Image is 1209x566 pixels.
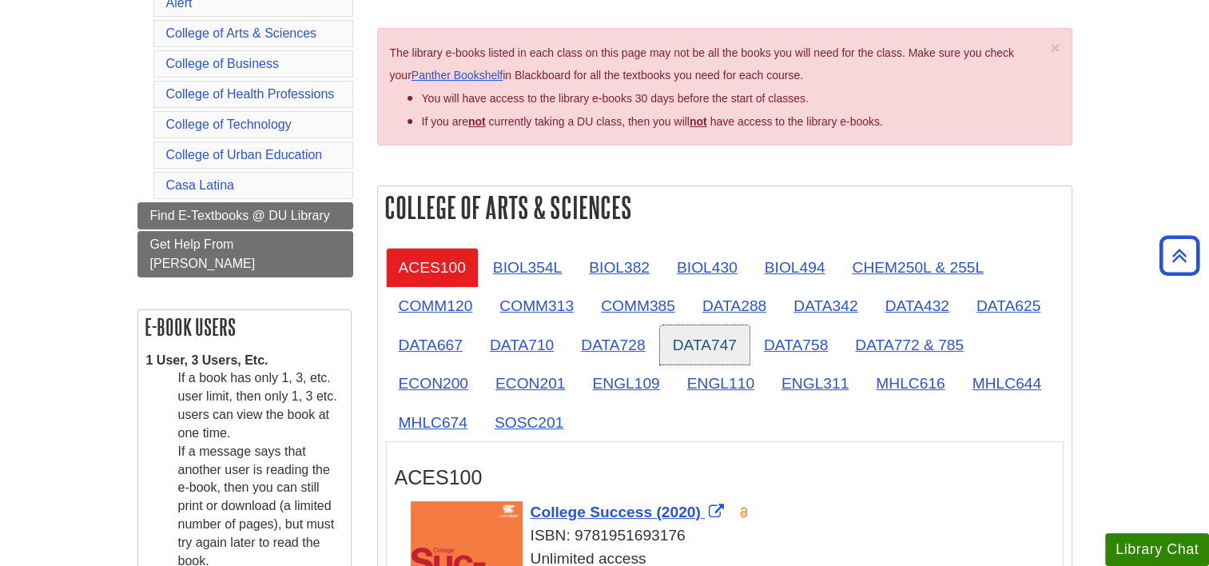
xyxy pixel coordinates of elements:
a: College of Business [166,57,279,70]
a: BIOL382 [576,248,662,287]
a: DATA728 [568,325,658,365]
a: College of Health Professions [166,87,335,101]
div: ISBN: 9781951693176 [411,524,1055,548]
a: College of Technology [166,118,292,131]
a: BIOL494 [752,248,838,287]
span: You will have access to the library e-books 30 days before the start of classes. [422,92,809,105]
span: Find E-Textbooks @ DU Library [150,209,330,222]
a: COMM385 [588,286,688,325]
a: DATA772 & 785 [842,325,976,365]
a: Find E-Textbooks @ DU Library [137,202,353,229]
a: Casa Latina [166,178,234,192]
a: DATA710 [477,325,567,365]
a: COMM313 [487,286,587,325]
a: DATA342 [781,286,870,325]
a: ECON200 [386,364,481,403]
a: CHEM250L & 255L [839,248,996,287]
strong: not [468,115,486,128]
a: Panther Bookshelf [412,69,503,82]
a: DATA667 [386,325,475,365]
span: If you are currently taking a DU class, then you will have access to the library e-books. [422,115,883,128]
button: Close [1050,39,1060,56]
a: ENGL110 [674,364,767,403]
a: MHLC644 [960,364,1054,403]
button: Library Chat [1105,533,1209,566]
h2: College of Arts & Sciences [378,186,1072,229]
span: Get Help From [PERSON_NAME] [150,237,256,270]
a: MHLC616 [863,364,957,403]
h3: ACES100 [395,466,1055,489]
a: COMM120 [386,286,486,325]
a: ACES100 [386,248,479,287]
a: MHLC674 [386,403,480,442]
span: College Success (2020) [531,504,701,520]
a: SOSC201 [482,403,576,442]
dt: 1 User, 3 Users, Etc. [146,352,343,370]
a: DATA288 [690,286,779,325]
span: × [1050,38,1060,57]
a: DATA758 [751,325,841,365]
h2: E-book Users [138,310,351,344]
a: DATA747 [660,325,750,365]
a: ENGL311 [769,364,861,403]
a: BIOL430 [664,248,750,287]
span: The library e-books listed in each class on this page may not be all the books you will need for ... [390,46,1014,82]
a: Get Help From [PERSON_NAME] [137,231,353,277]
a: ECON201 [483,364,578,403]
a: BIOL354L [480,248,575,287]
img: Open Access [738,506,750,519]
a: ENGL109 [579,364,672,403]
u: not [690,115,707,128]
a: Link opens in new window [531,504,729,520]
a: College of Arts & Sciences [166,26,317,40]
a: Back to Top [1154,245,1205,266]
a: College of Urban Education [166,148,323,161]
a: DATA432 [872,286,961,325]
a: DATA625 [964,286,1053,325]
